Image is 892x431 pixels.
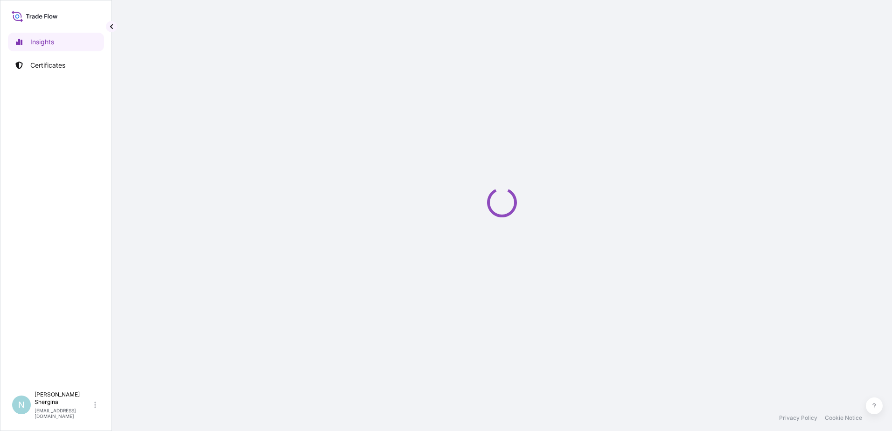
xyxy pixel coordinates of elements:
[30,61,65,70] p: Certificates
[18,400,25,410] span: N
[825,414,862,422] a: Cookie Notice
[30,37,54,47] p: Insights
[35,408,92,419] p: [EMAIL_ADDRESS][DOMAIN_NAME]
[35,391,92,406] p: [PERSON_NAME] Shergina
[8,33,104,51] a: Insights
[779,414,817,422] a: Privacy Policy
[8,56,104,75] a: Certificates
